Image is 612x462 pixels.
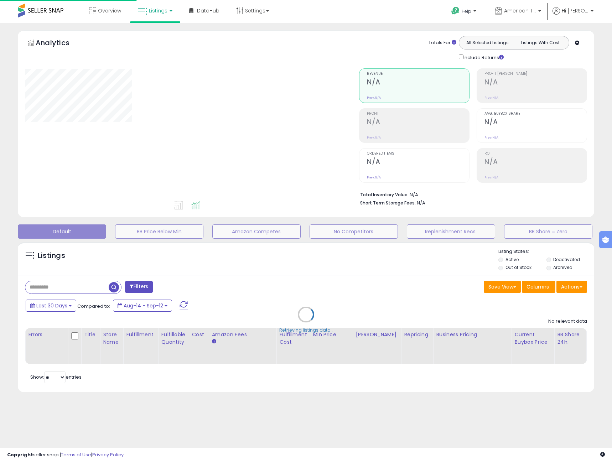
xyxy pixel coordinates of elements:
[453,53,512,61] div: Include Returns
[417,199,425,206] span: N/A
[504,7,536,14] span: American Telecom Headquarters
[553,7,593,23] a: Hi [PERSON_NAME]
[367,135,381,140] small: Prev: N/A
[367,112,469,116] span: Profit
[212,224,301,239] button: Amazon Competes
[484,175,498,180] small: Prev: N/A
[461,38,514,47] button: All Selected Listings
[279,327,333,333] div: Retrieving listings data..
[310,224,398,239] button: No Competitors
[484,72,587,76] span: Profit [PERSON_NAME]
[484,78,587,88] h2: N/A
[484,112,587,116] span: Avg. Buybox Share
[197,7,219,14] span: DataHub
[367,72,469,76] span: Revenue
[504,224,592,239] button: BB Share = Zero
[484,118,587,128] h2: N/A
[484,135,498,140] small: Prev: N/A
[484,158,587,167] h2: N/A
[407,224,495,239] button: Replenishment Recs.
[446,1,483,23] a: Help
[514,38,567,47] button: Listings With Cost
[562,7,588,14] span: Hi [PERSON_NAME]
[360,192,409,198] b: Total Inventory Value:
[367,118,469,128] h2: N/A
[367,158,469,167] h2: N/A
[451,6,460,15] i: Get Help
[36,38,83,50] h5: Analytics
[429,40,456,46] div: Totals For
[367,175,381,180] small: Prev: N/A
[360,190,582,198] li: N/A
[360,200,416,206] b: Short Term Storage Fees:
[115,224,203,239] button: BB Price Below Min
[367,152,469,156] span: Ordered Items
[98,7,121,14] span: Overview
[149,7,167,14] span: Listings
[484,95,498,100] small: Prev: N/A
[367,95,381,100] small: Prev: N/A
[367,78,469,88] h2: N/A
[484,152,587,156] span: ROI
[18,224,106,239] button: Default
[462,8,471,14] span: Help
